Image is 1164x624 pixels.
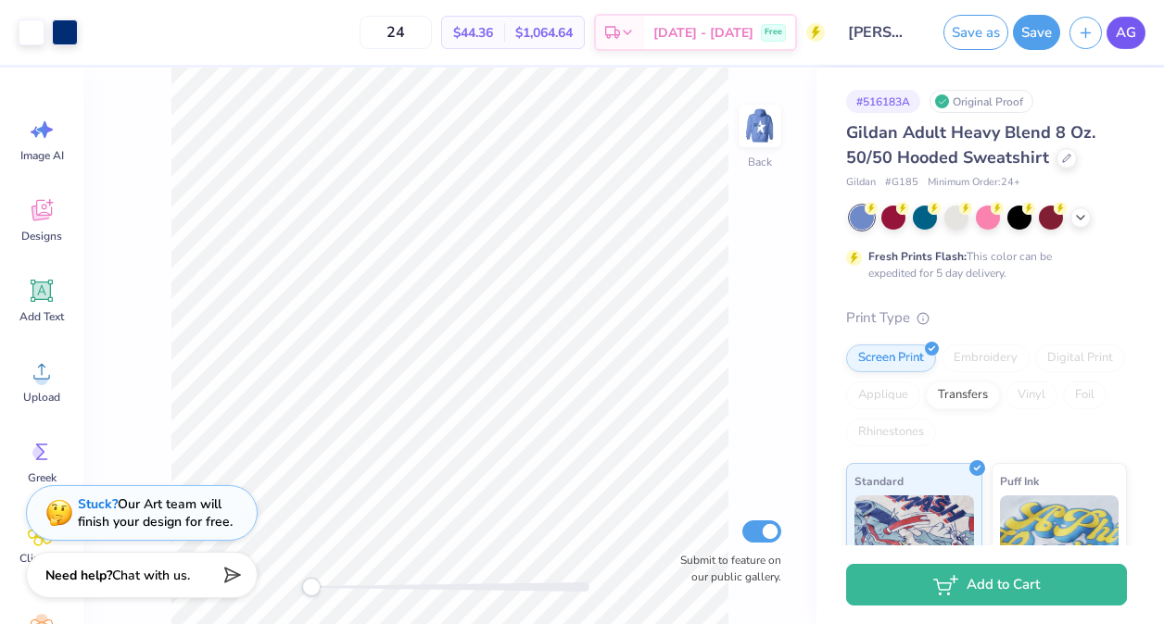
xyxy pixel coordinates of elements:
div: Original Proof [930,90,1033,113]
strong: Need help? [45,567,112,584]
span: # G185 [885,175,918,191]
div: Embroidery [942,344,1030,372]
span: Clipart & logos [11,551,72,580]
div: Back [748,154,772,170]
a: AG [1107,17,1145,49]
span: Designs [21,229,62,243]
span: AG [1116,22,1136,44]
span: Minimum Order: 24 + [928,175,1020,191]
div: Digital Print [1035,344,1125,372]
span: $44.36 [453,23,493,43]
div: Vinyl [1006,381,1057,409]
button: Save as [943,15,1008,50]
img: Puff Ink [1000,495,1120,588]
label: Submit to feature on our public gallery. [670,552,781,585]
div: Our Art team will finish your design for free. [78,495,233,530]
span: Puff Ink [1000,471,1039,491]
div: Accessibility label [302,578,321,596]
span: Gildan Adult Heavy Blend 8 Oz. 50/50 Hooded Sweatshirt [846,121,1095,168]
span: $1,064.64 [515,23,573,43]
div: Screen Print [846,344,936,372]
button: Save [1013,15,1060,50]
div: Rhinestones [846,418,936,446]
span: Chat with us. [112,567,190,584]
span: Upload [23,390,60,405]
div: Foil [1063,381,1107,409]
span: Add Text [19,309,64,324]
div: Print Type [846,307,1127,329]
span: Greek [28,470,57,485]
span: Standard [854,471,904,491]
div: This color can be expedited for 5 day delivery. [868,248,1096,281]
strong: Stuck? [78,495,118,513]
span: Image AI [20,148,64,163]
img: Standard [854,495,974,588]
strong: Fresh Prints Flash: [868,249,967,264]
div: Transfers [926,381,1000,409]
span: Gildan [846,175,876,191]
span: Free [765,26,782,39]
input: Untitled Design [834,14,925,51]
span: [DATE] - [DATE] [653,23,753,43]
img: Back [741,107,778,144]
input: – – [360,16,432,49]
button: Add to Cart [846,564,1127,605]
div: # 516183A [846,90,920,113]
div: Applique [846,381,920,409]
